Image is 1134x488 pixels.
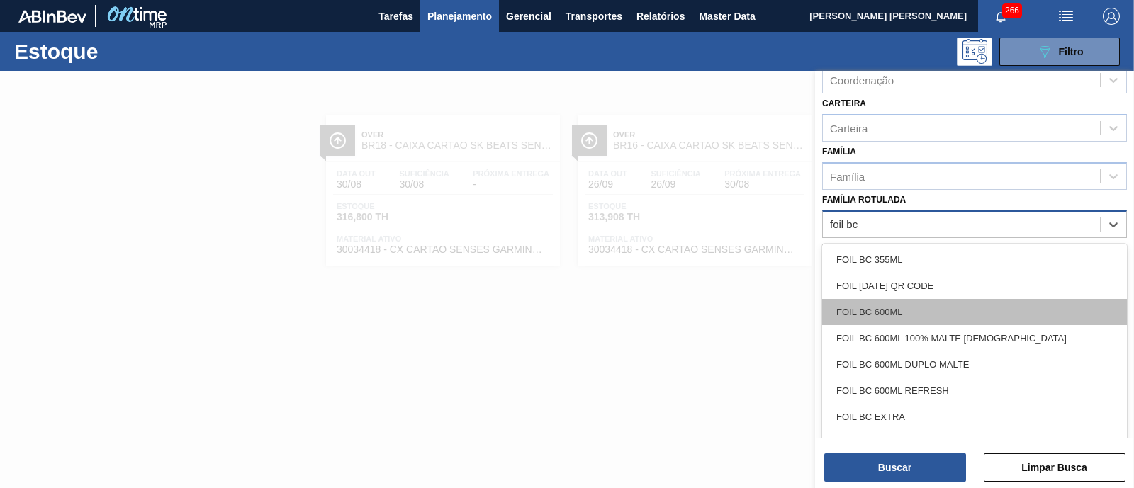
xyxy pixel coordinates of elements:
[822,299,1127,325] div: FOIL BC 600ML
[822,273,1127,299] div: FOIL [DATE] QR CODE
[822,430,1127,456] div: FOIL BC EXTRA 600ML
[830,74,894,86] div: Coordenação
[18,10,86,23] img: TNhmsLtSVTkK8tSr43FrP2fwEKptu5GPRR3wAAAABJRU5ErkJggg==
[957,38,992,66] div: Pogramando: nenhum usuário selecionado
[822,325,1127,351] div: FOIL BC 600ML 100% MALTE [DEMOGRAPHIC_DATA]
[822,246,1127,273] div: FOIL BC 355ML
[378,8,413,25] span: Tarefas
[1002,3,1022,18] span: 266
[1103,8,1120,25] img: Logout
[1059,46,1084,57] span: Filtro
[506,8,551,25] span: Gerencial
[636,8,685,25] span: Relatórios
[1057,8,1074,25] img: userActions
[427,8,492,25] span: Planejamento
[822,404,1127,430] div: FOIL BC EXTRA
[699,8,755,25] span: Master Data
[978,6,1023,26] button: Notificações
[822,147,856,157] label: Família
[822,243,893,253] label: Material ativo
[14,43,220,59] h1: Estoque
[822,351,1127,378] div: FOIL BC 600ML DUPLO MALTE
[830,170,865,182] div: Família
[830,122,868,134] div: Carteira
[566,8,622,25] span: Transportes
[822,378,1127,404] div: FOIL BC 600ML REFRESH
[822,98,866,108] label: Carteira
[822,195,906,205] label: Família Rotulada
[999,38,1120,66] button: Filtro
